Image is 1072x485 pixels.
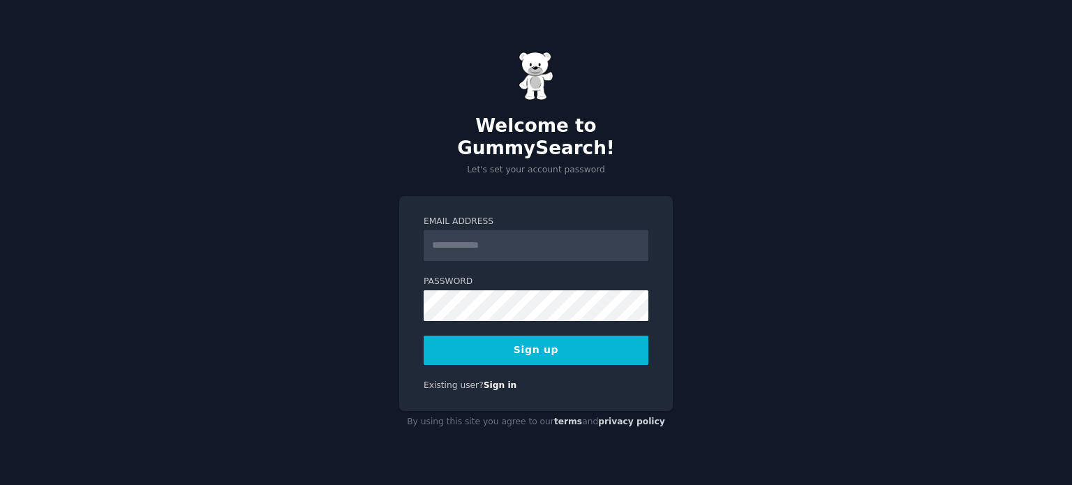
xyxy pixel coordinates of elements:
label: Email Address [424,216,648,228]
label: Password [424,276,648,288]
a: Sign in [484,380,517,390]
a: privacy policy [598,417,665,426]
p: Let's set your account password [399,164,673,177]
a: terms [554,417,582,426]
h2: Welcome to GummySearch! [399,115,673,159]
img: Gummy Bear [519,52,553,100]
span: Existing user? [424,380,484,390]
div: By using this site you agree to our and [399,411,673,433]
button: Sign up [424,336,648,365]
